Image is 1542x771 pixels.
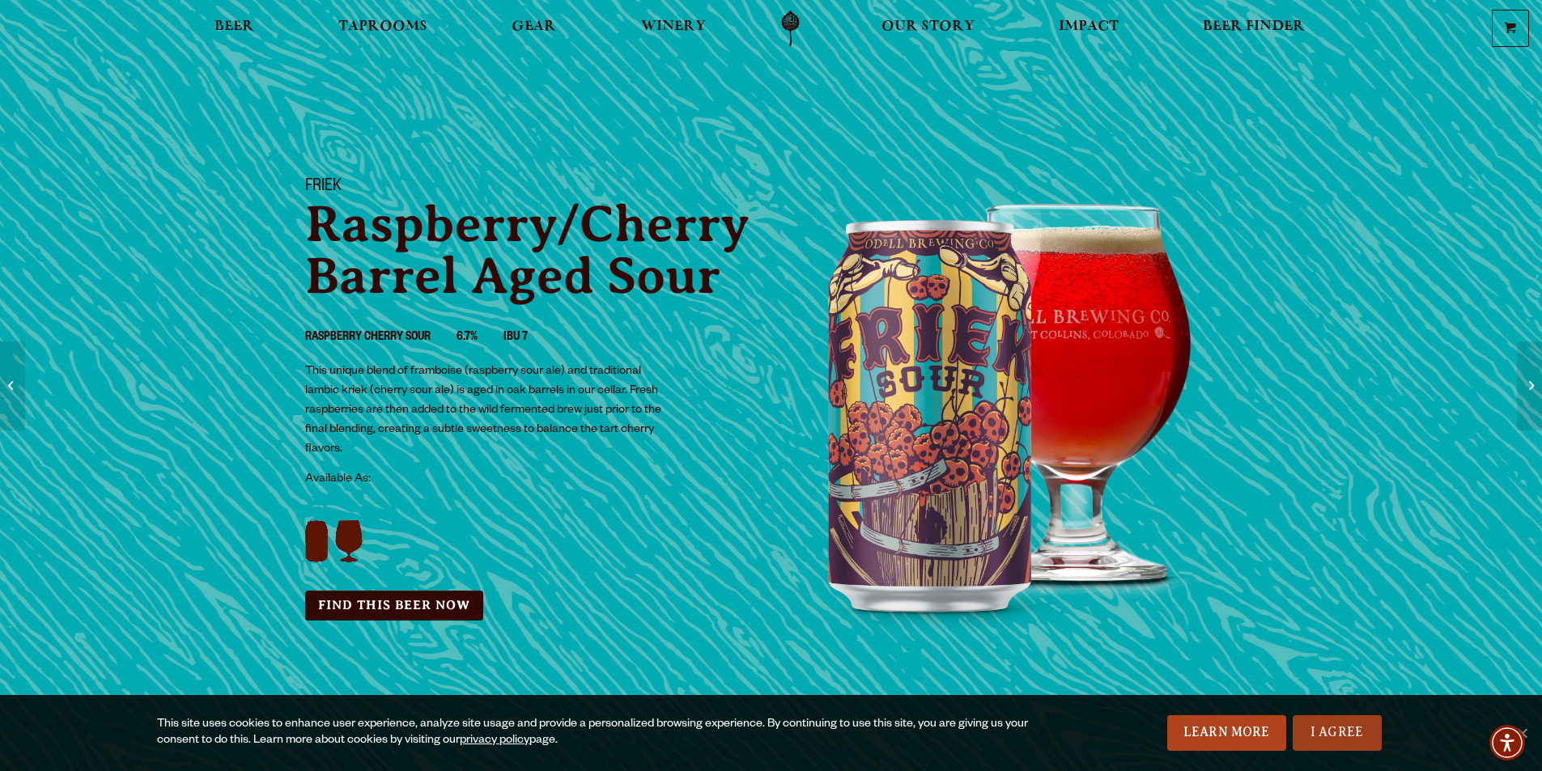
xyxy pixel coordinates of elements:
[1167,715,1286,751] a: Learn More
[457,328,503,349] li: 6.7%
[501,11,567,47] a: Gear
[760,11,821,47] a: Odell Home
[305,591,483,621] a: Find this Beer Now
[328,11,438,47] a: Taprooms
[1293,715,1382,751] a: I Agree
[305,366,661,456] span: This unique blend of framboise (raspberry sour ale) and traditional lambic kriek (cherry sour ale...
[1203,20,1305,33] span: Beer Finder
[512,20,556,33] span: Gear
[1048,11,1129,47] a: Impact
[157,717,1034,749] div: This site uses cookies to enhance user experience, analyze site usage and provide a personalized ...
[871,11,985,47] a: Our Story
[204,11,265,47] a: Beer
[338,20,427,33] span: Taprooms
[503,328,554,349] li: IBU 7
[641,20,706,33] span: Winery
[460,735,529,748] a: privacy policy
[305,177,752,198] h1: Friek
[305,198,752,302] p: Raspberry/Cherry Barrel Aged Sour
[305,328,457,349] li: Raspberry Cherry Sour
[1192,11,1315,47] a: Beer Finder
[1059,20,1119,33] span: Impact
[1489,725,1525,760] div: Accessibility Menu
[215,20,254,33] span: Beer
[631,11,716,47] a: Winery
[305,470,752,489] p: Available As:
[881,20,975,33] span: Our Story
